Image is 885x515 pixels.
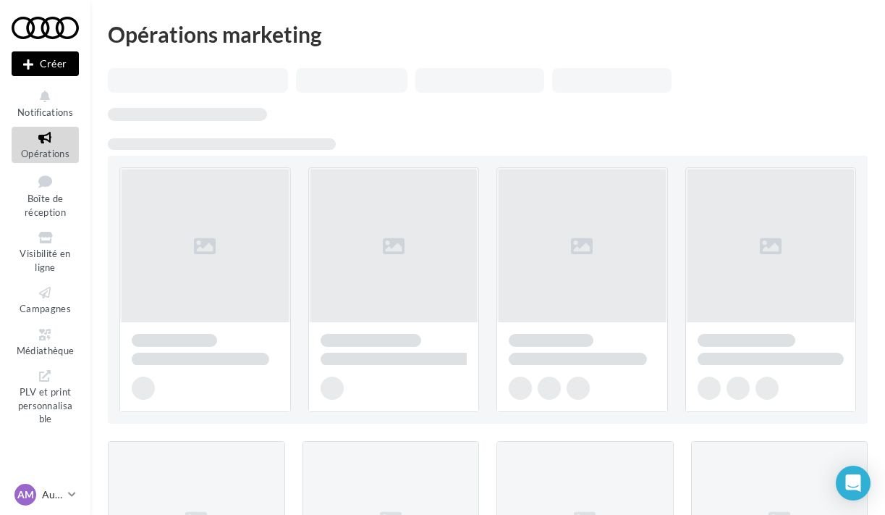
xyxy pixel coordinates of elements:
[12,85,79,121] button: Notifications
[12,51,79,76] div: Nouvelle campagne
[17,487,34,502] span: AM
[12,481,79,508] a: AM Audi MONTROUGE
[12,127,79,162] a: Opérations
[12,51,79,76] button: Créer
[18,383,73,424] span: PLV et print personnalisable
[108,23,868,45] div: Opérations marketing
[12,365,79,428] a: PLV et print personnalisable
[17,106,73,118] span: Notifications
[12,169,79,222] a: Boîte de réception
[42,487,62,502] p: Audi MONTROUGE
[20,248,70,273] span: Visibilité en ligne
[836,466,871,501] div: Open Intercom Messenger
[12,282,79,317] a: Campagnes
[12,324,79,359] a: Médiathèque
[21,148,69,159] span: Opérations
[12,227,79,276] a: Visibilité en ligne
[20,303,71,314] span: Campagnes
[17,345,75,356] span: Médiathèque
[25,193,66,218] span: Boîte de réception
